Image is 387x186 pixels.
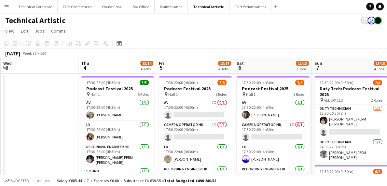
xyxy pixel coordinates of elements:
span: Sun [314,60,322,66]
button: Budgeted [3,177,30,184]
app-job-card: 17:30-22:00 (4h30m)7/8Podcast Festival 2025 Hall 18 RolesAV1/117:30-22:00 (4h30m)[PERSON_NAME]Cam... [237,76,310,173]
span: 3 [2,64,12,71]
span: Fri [159,60,164,66]
app-user-avatar: Abby Hubbard [361,17,369,24]
span: Week 36 [21,51,38,56]
span: Jobs [35,28,45,34]
div: 4 Jobs [374,66,386,71]
div: [DATE] [5,50,20,57]
h3: Podcast Festival 2025 [81,86,154,92]
div: Salary £885 441.17 + Expenses £0.00 + Subsistence £4 839.35 = [57,178,216,183]
div: 2 Jobs [296,66,309,71]
span: 17:30-22:00 (4h30m) [242,80,276,85]
span: Wed [3,60,12,66]
h1: Technical Artistic [5,16,65,25]
span: 6/8 [217,80,227,85]
span: 13/17 [218,61,231,66]
span: Thu [81,60,89,66]
span: 17:30-22:00 (4h30m) [164,80,198,85]
span: 12:30-22:00 (9h30m) [320,169,353,174]
button: House Crew [97,0,127,13]
app-card-role: LX1/117:30-22:00 (4h30m)[PERSON_NAME] [159,143,232,165]
span: 7 [313,64,322,71]
span: Edit [21,28,28,34]
app-card-role: LX1/117:30-22:00 (4h30m)[PERSON_NAME] [237,143,310,165]
span: Comms [51,28,66,34]
span: 6/7 [373,169,382,174]
button: Maintenance [155,0,188,13]
app-user-avatar: Gabrielle Barr [374,17,382,24]
app-job-card: 17:30-22:00 (4h30m)5/5Podcast Festival 2025 Hall 15 RolesAV1/117:30-22:00 (4h30m)[PERSON_NAME]LX1... [81,76,154,173]
button: Technical Artistic [188,0,229,13]
span: Hall 1 [168,92,178,97]
app-card-role: AV1/117:30-22:00 (4h30m)[PERSON_NAME] [81,99,154,121]
div: BST [40,51,47,56]
a: Edit [18,27,31,35]
span: 2 Roles [371,98,382,103]
span: 11/13 [296,61,309,66]
span: Hall 1 [90,92,100,97]
span: 4 [80,64,89,71]
span: ALL SPACES [324,98,343,103]
span: 2/3 [373,80,382,85]
a: Jobs [32,27,47,35]
div: 4 Jobs [141,66,153,71]
span: 5 Roles [138,92,149,97]
span: 8 Roles [293,92,304,97]
span: Total Budgeted £890 280.52 [164,178,216,183]
h3: Podcast Festival 2025 [159,86,232,92]
span: 5/5 [140,80,149,85]
app-job-card: 17:30-22:00 (4h30m)6/8Podcast Festival 2025 Hall 18 RolesAV1I0/117:30-22:00 (4h30m) Camera Operat... [159,76,232,173]
app-card-role: AV1/117:30-22:00 (4h30m)[PERSON_NAME] [237,99,310,121]
span: 15/18 [374,61,387,66]
span: Sat [237,60,244,66]
app-card-role: Recording Engineer HD1/117:30-22:00 (4h30m)[PERSON_NAME] PERM [PERSON_NAME] [81,143,154,167]
span: 8 Roles [215,92,227,97]
app-card-role: Camera Operator HD1I0/117:30-22:00 (4h30m) [159,121,232,143]
span: All jobs [36,178,51,183]
a: Comms [48,27,68,35]
span: 6 [236,64,244,71]
span: 7/8 [295,80,304,85]
app-card-role: AV1I0/117:30-22:00 (4h30m) [159,99,232,121]
span: Budgeted [10,179,29,183]
span: 5 [158,64,164,71]
span: 17:30-22:00 (4h30m) [86,80,120,85]
app-card-role: LX1/117:30-22:00 (4h30m)[PERSON_NAME] [81,121,154,143]
a: View [3,27,17,35]
button: Box Office [127,0,155,13]
span: View [5,28,14,34]
app-card-role: Camera Operator HD1I0/117:30-22:00 (4h30m) [237,121,310,143]
span: 13/14 [140,61,153,66]
span: Hall 1 [246,92,256,97]
app-user-avatar: Nathan PERM Birdsall [367,17,375,24]
button: FOH Conferences [58,0,97,13]
button: Technical Corporate [13,0,58,13]
h3: Podcast Festival 2025 [237,86,310,92]
span: 12:30-22:00 (9h30m) [320,80,353,85]
div: 4 Jobs [218,66,231,71]
button: FOH Performances [229,0,271,13]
